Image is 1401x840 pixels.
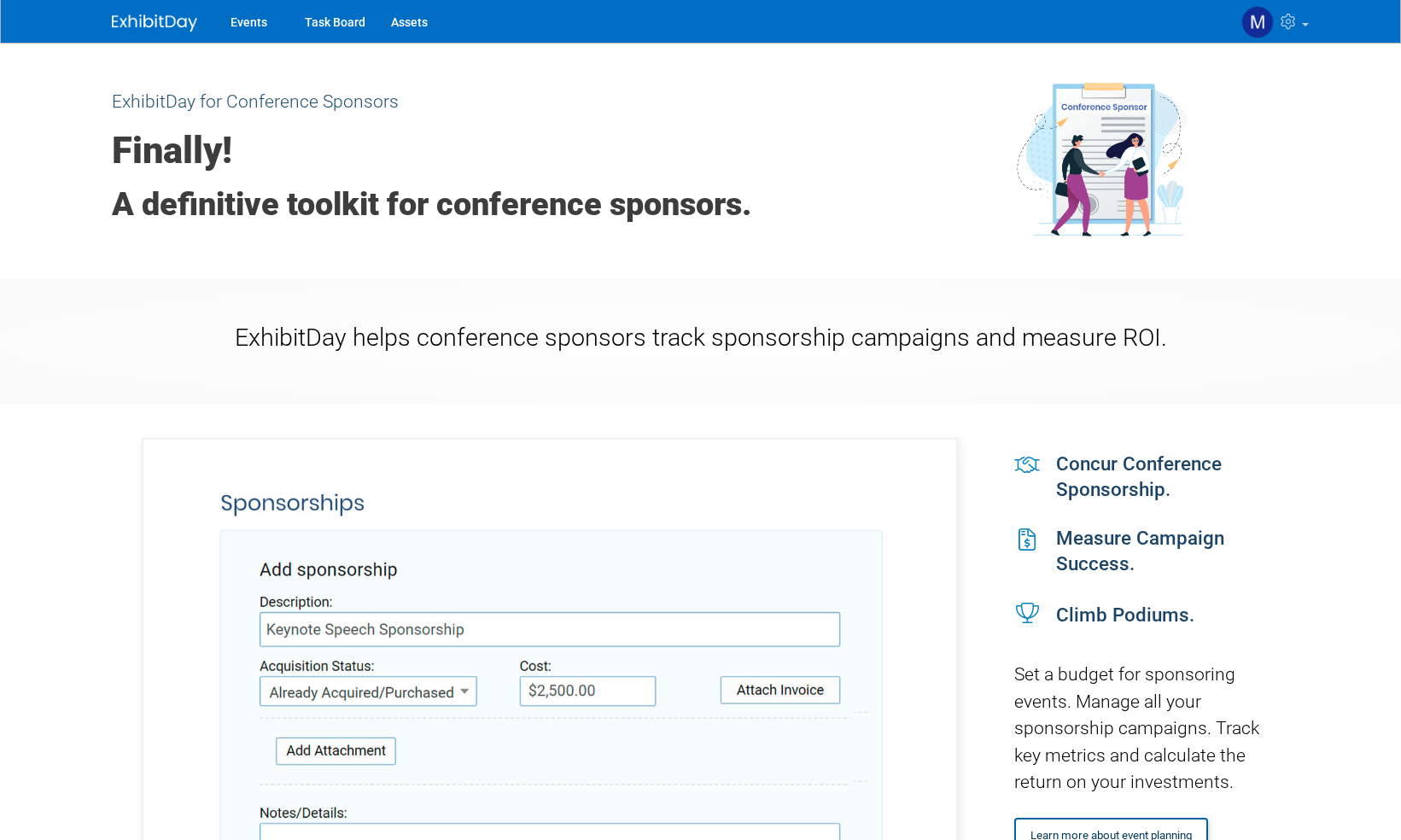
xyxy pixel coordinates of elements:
h2: Concur Conference Sponsorship. [1056,438,1290,502]
h1: ExhibitDay for Conference Sponsors [112,90,889,114]
h2: Measure Campaign Success. [1056,516,1290,576]
img: ExhibitDay [112,15,197,32]
div: Set a budget for sponsoring events. Manage all your sponsorship campaigns. Track key metrics and ... [1014,636,1290,814]
img: Mary Ann Trujillo [1241,6,1274,38]
div: ExhibitDay helps conference sponsors track sponsorship campaigns and measure ROI. [112,307,1290,376]
div: A definitive toolkit for conference sponsors. [112,176,889,225]
h2: Climb Podiums. [1056,586,1194,627]
div: Finally! [112,123,889,175]
img: Conference Sponsorship Tracking [1017,83,1188,236]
